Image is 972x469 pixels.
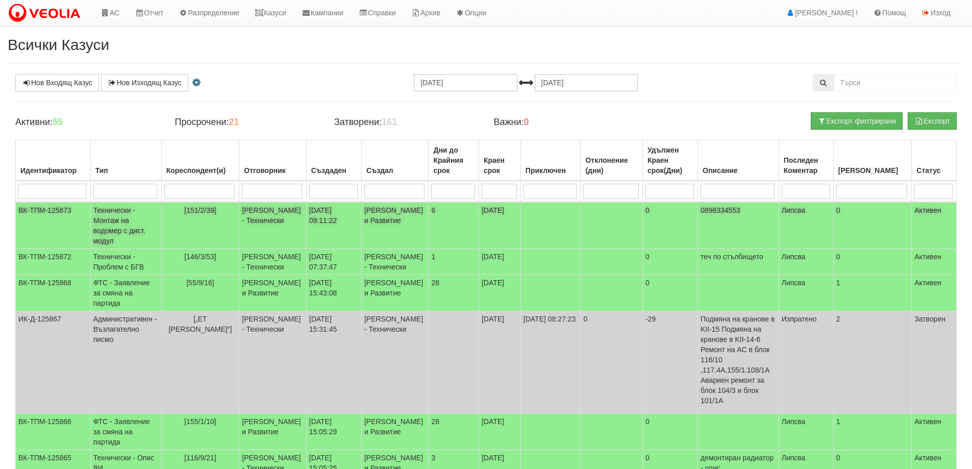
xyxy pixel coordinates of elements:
th: Удължен Краен срок(Дни): No sort applied, activate to apply an ascending sort [642,140,697,181]
td: 1 [833,414,912,450]
td: 0 [642,249,697,275]
td: [PERSON_NAME] и Развитие [239,275,307,311]
div: Краен срок [482,153,518,178]
b: 21 [229,117,239,127]
b: 55 [53,117,63,127]
h4: Важни: [493,117,637,128]
td: -29 [642,311,697,414]
td: [PERSON_NAME] и Развитие [239,414,307,450]
td: [DATE] 15:05:29 [306,414,361,450]
td: [DATE] 15:43:08 [306,275,361,311]
td: Технически - Проблем с БГВ [90,249,161,275]
td: [DATE] [479,275,520,311]
span: 3 [431,454,435,462]
td: 2 [833,311,912,414]
td: [PERSON_NAME] и Развитие [361,275,429,311]
td: [DATE] 08:27:23 [520,311,581,414]
td: [PERSON_NAME] и Развитие [361,414,429,450]
span: Липсва [782,454,806,462]
span: Липсва [782,279,806,287]
span: [116/9/21] [184,454,216,462]
th: Краен срок: No sort applied, activate to apply an ascending sort [479,140,520,181]
td: Активен [912,414,957,450]
b: 0 [524,117,529,127]
th: Създаден: No sort applied, activate to apply an ascending sort [306,140,361,181]
h4: Затворени: [334,117,478,128]
button: Експорт [908,112,957,130]
td: [PERSON_NAME] - Технически [361,311,429,414]
span: 28 [431,279,439,287]
th: Брой Файлове: No sort applied, activate to apply an ascending sort [833,140,912,181]
h2: Всички Казуси [8,36,964,53]
th: Кореспондент(и): No sort applied, activate to apply an ascending sort [161,140,239,181]
th: Последен Коментар: No sort applied, activate to apply an ascending sort [779,140,833,181]
td: Затворен [912,311,957,414]
p: теч по стълбището [701,252,776,262]
td: [DATE] [479,249,520,275]
td: [PERSON_NAME] - Технически [361,249,429,275]
span: Изпратено [782,315,817,323]
td: Активен [912,202,957,249]
div: Кореспондент(и) [164,163,237,178]
div: Създаден [309,163,359,178]
th: Отговорник: No sort applied, activate to apply an ascending sort [239,140,307,181]
span: [155/1/10] [184,417,216,426]
p: 0898334553 [701,205,776,215]
h4: Активни: [15,117,159,128]
span: [151/2/39] [184,206,216,214]
th: Идентификатор: No sort applied, activate to apply an ascending sort [16,140,91,181]
td: [DATE] 15:31:45 [306,311,361,414]
td: ВК-ТПМ-125873 [16,202,91,249]
td: 0 [833,249,912,275]
td: ВК-ТПМ-125868 [16,275,91,311]
td: [DATE] 09:11:22 [306,202,361,249]
div: [PERSON_NAME] [836,163,909,178]
td: 0 [642,414,697,450]
a: Нов Изходящ Казус [101,74,188,91]
span: [55/9/16] [186,279,214,287]
div: Идентификатор [18,163,88,178]
td: [DATE] 07:37:47 [306,249,361,275]
th: Описание: No sort applied, activate to apply an ascending sort [698,140,779,181]
td: ФТС - Заявление за смяна на партида [90,414,161,450]
div: Приключен [524,163,578,178]
th: Дни до Крайния срок: No sort applied, activate to apply an ascending sort [429,140,479,181]
a: Нов Входящ Казус [15,74,99,91]
p: Подмяна на кранове в KII-15 Подмяна на кранове в KII-14-6 Ремонт на АС в блок 116/10 ,117.4А,155/... [701,314,776,406]
th: Създал: No sort applied, activate to apply an ascending sort [361,140,429,181]
td: [PERSON_NAME] - Технически [239,249,307,275]
td: ВК-ТПМ-125872 [16,249,91,275]
img: VeoliaLogo.png [8,3,85,24]
span: 28 [431,417,439,426]
td: [DATE] [479,414,520,450]
th: Отклонение (дни): No sort applied, activate to apply an ascending sort [581,140,642,181]
td: 0 [642,202,697,249]
div: Удължен Краен срок(Дни) [645,143,695,178]
td: 1 [833,275,912,311]
td: ВК-ТПМ-125866 [16,414,91,450]
div: Дни до Крайния срок [431,143,476,178]
span: Липсва [782,253,806,261]
td: Активен [912,249,957,275]
b: 161 [382,117,397,127]
h4: Просрочени: [175,117,318,128]
td: ИК-Д-125867 [16,311,91,414]
td: 0 [581,311,642,414]
div: Описание [701,163,776,178]
input: Търсене по Идентификатор, Бл/Вх/Ап, Тип, Описание, Моб. Номер, Имейл, Файл, Коментар, [834,74,957,91]
td: [PERSON_NAME] - Технически [239,202,307,249]
div: Отговорник [242,163,304,178]
div: Създал [364,163,426,178]
td: [DATE] [479,311,520,414]
th: Статус: No sort applied, activate to apply an ascending sort [912,140,957,181]
i: Настройки [190,79,203,86]
td: [PERSON_NAME] и Развитие [361,202,429,249]
td: Активен [912,275,957,311]
span: [„ЕТ [PERSON_NAME]“] [169,315,232,333]
td: ФТС - Заявление за смяна на партида [90,275,161,311]
td: [DATE] [479,202,520,249]
div: Статус [914,163,954,178]
td: [PERSON_NAME] - Технически [239,311,307,414]
span: Липсва [782,206,806,214]
td: Технически - Монтаж на водомер с дист. модул [90,202,161,249]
